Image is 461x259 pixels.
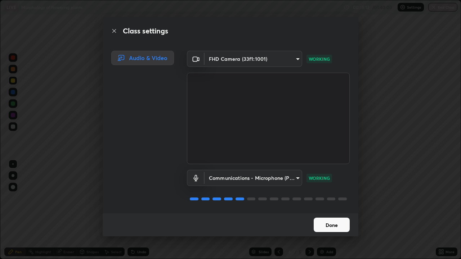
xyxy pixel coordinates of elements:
h2: Class settings [123,26,168,36]
p: WORKING [309,56,330,62]
div: Audio & Video [111,51,174,65]
button: Done [314,218,350,232]
div: FHD Camera (33f1:1001) [205,51,302,67]
div: FHD Camera (33f1:1001) [205,170,302,186]
p: WORKING [309,175,330,181]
